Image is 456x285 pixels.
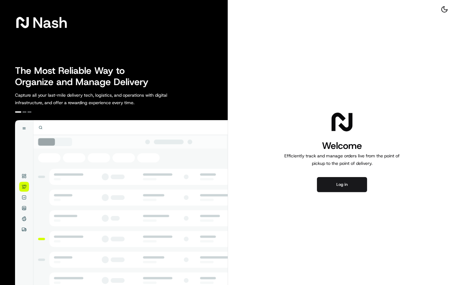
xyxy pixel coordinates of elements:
[15,65,155,88] h2: The Most Reliable Way to Organize and Manage Delivery
[282,152,402,167] p: Efficiently track and manage orders live from the point of pickup to the point of delivery.
[317,177,367,192] button: Log in
[282,140,402,152] h1: Welcome
[15,91,195,106] p: Capture all your last-mile delivery tech, logistics, and operations with digital infrastructure, ...
[33,16,67,29] span: Nash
